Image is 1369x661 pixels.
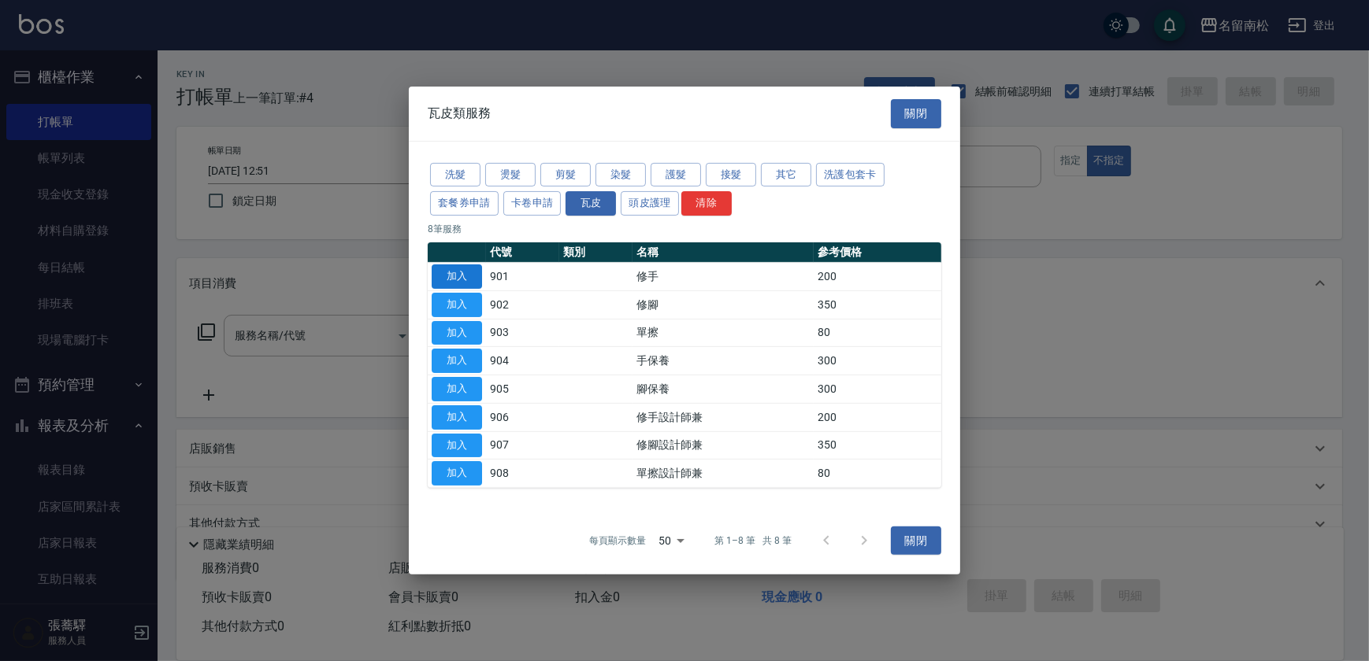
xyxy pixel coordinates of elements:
div: 50 [652,519,690,562]
td: 907 [486,431,559,460]
td: 200 [814,262,941,290]
button: 剪髮 [540,162,591,186]
td: 修手設計師兼 [633,403,814,431]
button: 頭皮護理 [621,191,679,216]
td: 腳保養 [633,375,814,403]
td: 300 [814,375,941,403]
td: 修腳設計師兼 [633,431,814,460]
button: 清除 [681,191,732,216]
td: 80 [814,319,941,347]
td: 906 [486,403,559,431]
button: 洗髮 [430,162,480,186]
button: 加入 [432,349,482,373]
p: 每頁顯示數量 [589,534,646,548]
button: 加入 [432,264,482,289]
button: 加入 [432,405,482,430]
button: 關閉 [891,526,941,556]
td: 300 [814,347,941,375]
td: 修手 [633,262,814,290]
td: 單擦 [633,319,814,347]
button: 接髮 [706,162,756,186]
button: 洗護包套卡 [816,162,885,186]
th: 類別 [559,242,633,263]
button: 關閉 [891,99,941,128]
td: 修腳 [633,290,814,319]
p: 第 1–8 筆 共 8 筆 [715,534,792,548]
button: 護髮 [651,162,701,186]
button: 燙髮 [485,162,536,186]
td: 350 [814,290,941,319]
button: 套餐券申請 [430,191,499,216]
button: 染髮 [595,162,646,186]
td: 903 [486,319,559,347]
td: 80 [814,460,941,488]
td: 902 [486,290,559,319]
td: 350 [814,431,941,460]
button: 卡卷申請 [503,191,562,216]
button: 其它 [761,162,811,186]
th: 代號 [486,242,559,263]
button: 加入 [432,433,482,457]
button: 加入 [432,377,482,401]
p: 8 筆服務 [428,222,941,236]
button: 瓦皮 [566,191,616,216]
td: 905 [486,375,559,403]
th: 名稱 [633,242,814,263]
td: 904 [486,347,559,375]
td: 手保養 [633,347,814,375]
td: 200 [814,403,941,431]
button: 加入 [432,293,482,317]
th: 參考價格 [814,242,941,263]
button: 加入 [432,320,482,345]
td: 901 [486,262,559,290]
button: 加入 [432,461,482,486]
span: 瓦皮類服務 [428,105,491,121]
td: 單擦設計師兼 [633,460,814,488]
td: 908 [486,460,559,488]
